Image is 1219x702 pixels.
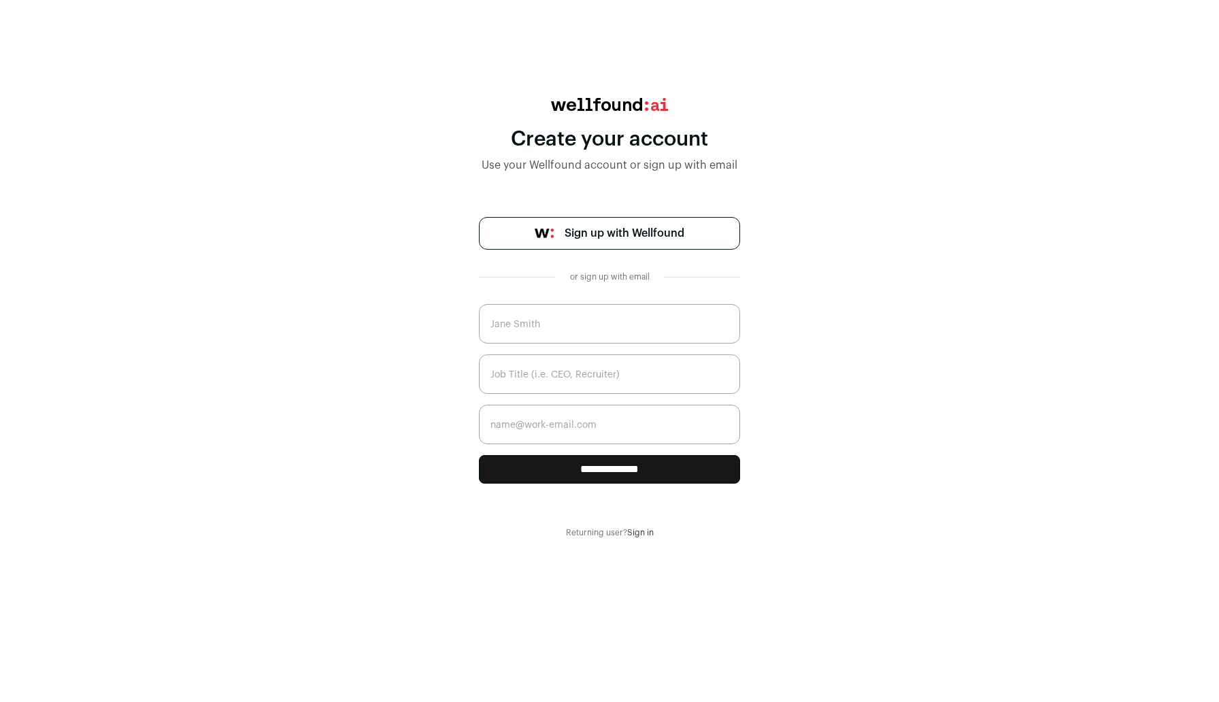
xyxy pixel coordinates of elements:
[565,225,684,241] span: Sign up with Wellfound
[479,527,740,538] div: Returning user?
[535,229,554,238] img: wellfound-symbol-flush-black-fb3c872781a75f747ccb3a119075da62bfe97bd399995f84a933054e44a575c4.png
[479,405,740,444] input: name@work-email.com
[479,127,740,152] div: Create your account
[566,271,653,282] div: or sign up with email
[479,304,740,344] input: Jane Smith
[551,98,668,111] img: wellfound:ai
[627,529,654,537] a: Sign in
[479,217,740,250] a: Sign up with Wellfound
[479,157,740,173] div: Use your Wellfound account or sign up with email
[479,354,740,394] input: Job Title (i.e. CEO, Recruiter)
